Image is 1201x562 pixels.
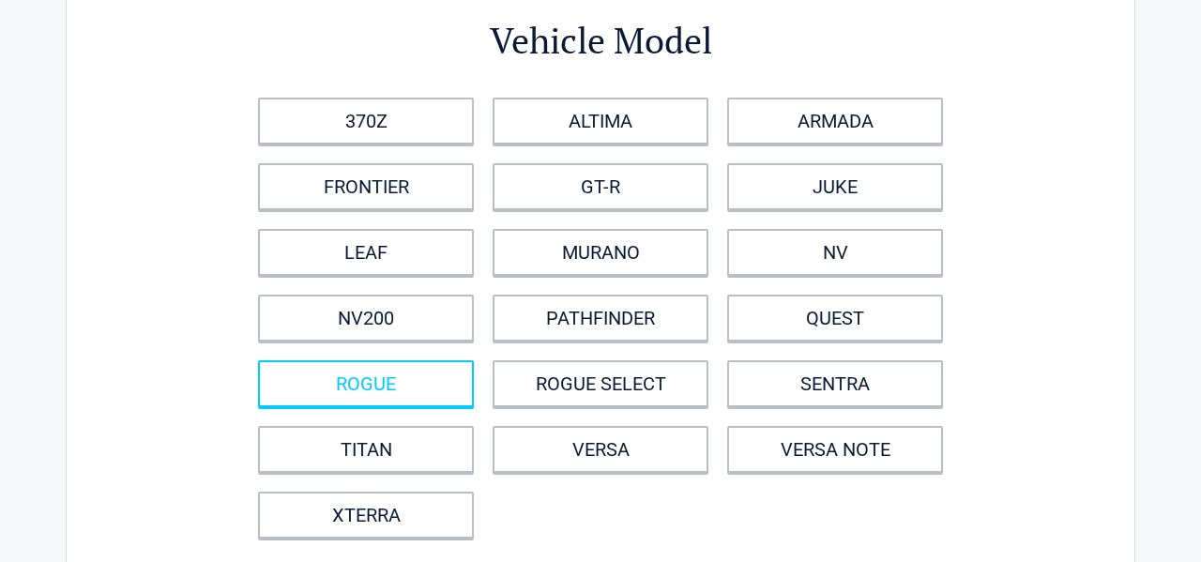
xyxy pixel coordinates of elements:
h2: Vehicle Model [170,17,1031,65]
a: ROGUE [258,360,474,407]
a: VERSA NOTE [727,426,943,473]
a: TITAN [258,426,474,473]
a: JUKE [727,163,943,210]
a: QUEST [727,295,943,342]
a: ALTIMA [493,98,708,144]
a: ROGUE SELECT [493,360,708,407]
a: MURANO [493,229,708,276]
a: LEAF [258,229,474,276]
a: NV200 [258,295,474,342]
a: ARMADA [727,98,943,144]
a: 370Z [258,98,474,144]
a: VERSA [493,426,708,473]
a: GT-R [493,163,708,210]
a: XTERRA [258,492,474,539]
a: SENTRA [727,360,943,407]
a: NV [727,229,943,276]
a: FRONTIER [258,163,474,210]
a: PATHFINDER [493,295,708,342]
